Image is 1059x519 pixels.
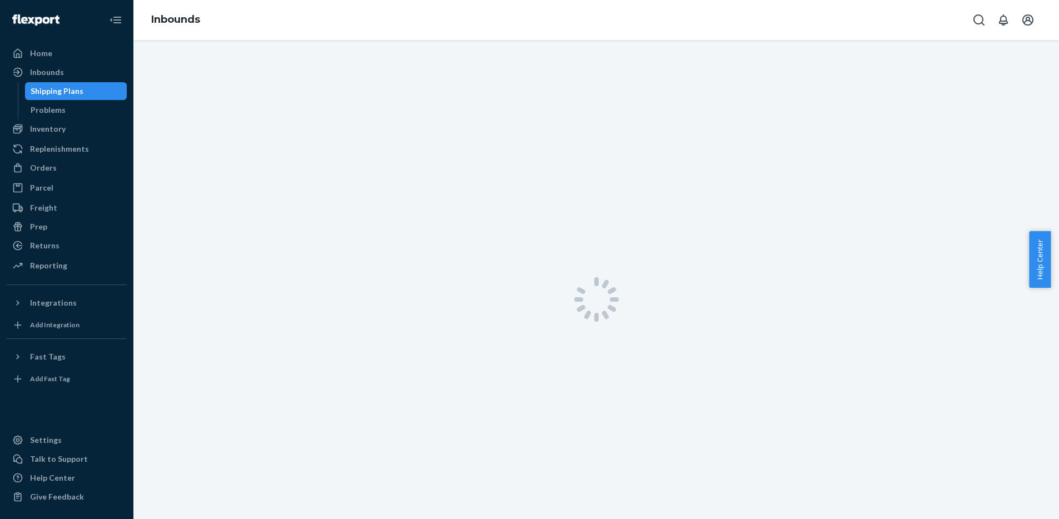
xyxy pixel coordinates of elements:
[1029,231,1051,288] button: Help Center
[30,491,84,502] div: Give Feedback
[142,4,209,36] ol: breadcrumbs
[25,101,127,119] a: Problems
[992,9,1015,31] button: Open notifications
[31,104,66,116] div: Problems
[7,179,127,197] a: Parcel
[7,159,127,177] a: Orders
[7,431,127,449] a: Settings
[7,450,127,468] button: Talk to Support
[25,82,127,100] a: Shipping Plans
[30,182,53,193] div: Parcel
[7,316,127,334] a: Add Integration
[7,140,127,158] a: Replenishments
[7,488,127,506] button: Give Feedback
[7,120,127,138] a: Inventory
[7,218,127,236] a: Prep
[30,472,75,483] div: Help Center
[30,240,59,251] div: Returns
[7,348,127,366] button: Fast Tags
[30,453,88,465] div: Talk to Support
[30,320,79,330] div: Add Integration
[1017,9,1039,31] button: Open account menu
[7,199,127,217] a: Freight
[968,9,990,31] button: Open Search Box
[7,44,127,62] a: Home
[30,202,57,213] div: Freight
[12,14,59,26] img: Flexport logo
[30,260,67,271] div: Reporting
[7,469,127,487] a: Help Center
[30,143,89,154] div: Replenishments
[30,162,57,173] div: Orders
[30,123,66,134] div: Inventory
[7,370,127,388] a: Add Fast Tag
[105,9,127,31] button: Close Navigation
[30,67,64,78] div: Inbounds
[7,294,127,312] button: Integrations
[7,257,127,275] a: Reporting
[31,86,83,97] div: Shipping Plans
[30,48,52,59] div: Home
[30,435,62,446] div: Settings
[30,297,77,308] div: Integrations
[30,351,66,362] div: Fast Tags
[30,374,70,383] div: Add Fast Tag
[151,13,200,26] a: Inbounds
[7,63,127,81] a: Inbounds
[7,237,127,254] a: Returns
[30,221,47,232] div: Prep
